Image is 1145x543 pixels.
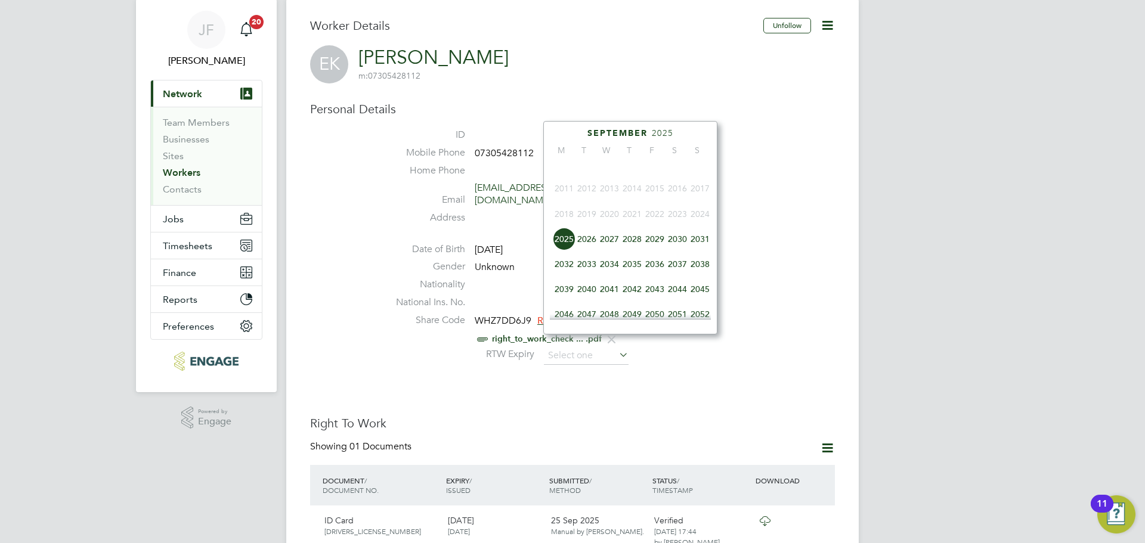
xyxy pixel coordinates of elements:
[595,145,618,156] span: W
[150,11,262,68] a: JF[PERSON_NAME]
[382,194,465,206] label: Email
[575,203,598,225] span: 2019
[618,145,640,156] span: T
[544,347,629,365] input: Select one
[621,203,643,225] span: 2021
[310,45,348,83] span: EK
[666,177,689,200] span: 2016
[689,303,711,325] span: 2052
[163,294,197,305] span: Reports
[689,278,711,300] span: 2045
[587,128,648,138] span: September
[546,470,649,501] div: SUBMITTED
[677,476,679,485] span: /
[163,88,202,100] span: Network
[575,177,598,200] span: 2012
[382,147,465,159] label: Mobile Phone
[443,510,546,541] div: [DATE]
[364,476,367,485] span: /
[666,303,689,325] span: 2051
[382,296,465,309] label: National Ins. No.
[151,286,262,312] button: Reports
[550,145,572,156] span: M
[753,470,835,491] div: DOWNLOAD
[163,167,200,178] a: Workers
[151,206,262,232] button: Jobs
[666,278,689,300] span: 2044
[1097,495,1135,533] button: Open Resource Center, 11 new notifications
[689,203,711,225] span: 2024
[572,145,595,156] span: T
[689,228,711,250] span: 2031
[689,177,711,200] span: 2017
[1097,504,1107,519] div: 11
[310,18,763,33] h3: Worker Details
[549,485,581,495] span: METHOD
[598,253,621,275] span: 2034
[643,228,666,250] span: 2029
[151,313,262,339] button: Preferences
[163,240,212,252] span: Timesheets
[553,253,575,275] span: 2032
[310,101,835,117] h3: Personal Details
[310,440,414,453] div: Showing
[640,145,663,156] span: F
[174,352,238,371] img: huntereducation-logo-retina.png
[320,510,443,541] div: ID Card
[621,253,643,275] span: 2035
[475,262,515,274] span: Unknown
[643,303,666,325] span: 2050
[663,145,686,156] span: S
[382,129,465,141] label: ID
[763,18,811,33] button: Unfollow
[151,80,262,107] button: Network
[324,526,421,536] span: [DRIVERS_LICENSE_NUMBER]
[621,177,643,200] span: 2014
[151,232,262,259] button: Timesheets
[469,476,472,485] span: /
[163,213,184,225] span: Jobs
[475,244,503,256] span: [DATE]
[234,11,258,49] a: 20
[553,203,575,225] span: 2018
[475,147,534,159] span: 07305428112
[589,476,592,485] span: /
[382,165,465,177] label: Home Phone
[199,22,214,38] span: JF
[666,253,689,275] span: 2037
[323,485,379,495] span: DOCUMENT NO.
[621,278,643,300] span: 2042
[575,253,598,275] span: 2033
[382,243,465,256] label: Date of Birth
[553,303,575,325] span: 2046
[382,212,465,224] label: Address
[163,184,202,195] a: Contacts
[382,314,465,327] label: Share Code
[475,315,531,327] span: WHZ7DD6J9
[163,134,209,145] a: Businesses
[621,228,643,250] span: 2028
[553,228,575,250] span: 2025
[150,54,262,68] span: James Farrington
[652,128,673,138] span: 2025
[382,260,465,273] label: Gender
[163,117,230,128] a: Team Members
[163,321,214,332] span: Preferences
[575,303,598,325] span: 2047
[163,150,184,162] a: Sites
[551,526,644,536] span: Manual by [PERSON_NAME].
[654,526,697,536] span: [DATE] 17:44
[643,253,666,275] span: 2036
[643,203,666,225] span: 2022
[151,107,262,205] div: Network
[475,348,534,361] label: RTW Expiry
[686,145,708,156] span: S
[666,203,689,225] span: 2023
[598,228,621,250] span: 2027
[689,253,711,275] span: 2038
[666,228,689,250] span: 2030
[575,278,598,300] span: 2040
[181,407,232,429] a: Powered byEngage
[382,278,465,291] label: Nationality
[649,470,753,501] div: STATUS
